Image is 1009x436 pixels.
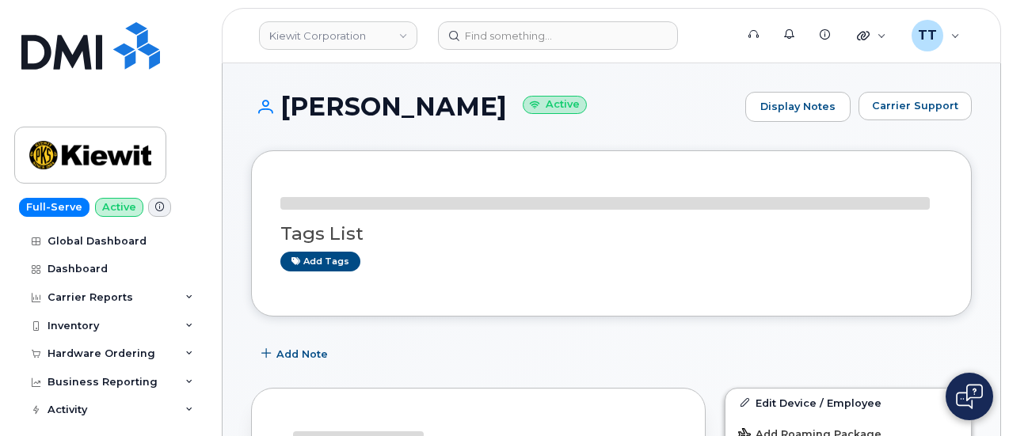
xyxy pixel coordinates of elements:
span: Carrier Support [872,98,958,113]
a: Display Notes [745,92,851,122]
button: Carrier Support [859,92,972,120]
a: Edit Device / Employee [725,389,971,417]
span: Add Note [276,347,328,362]
small: Active [523,96,587,114]
a: Add tags [280,252,360,271]
button: Add Note [251,340,341,369]
img: Open chat [956,384,983,409]
h1: [PERSON_NAME] [251,93,737,120]
h3: Tags List [280,224,942,244]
